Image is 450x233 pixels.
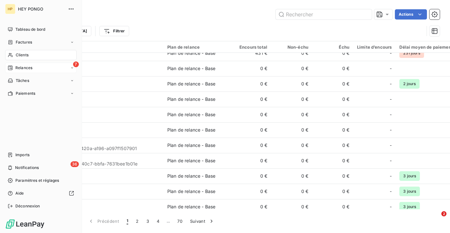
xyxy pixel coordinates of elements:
[230,153,271,168] td: 0 €
[390,157,392,164] span: -
[5,76,77,86] a: Tâches
[15,203,40,209] span: Déconnexion
[275,44,308,50] div: Non-échu
[167,65,215,72] div: Plan de relance - Base
[390,142,392,149] span: -
[390,81,392,87] span: -
[186,214,219,228] button: Suivant
[167,44,226,50] div: Plan de relance
[16,52,29,58] span: Clients
[271,76,312,92] td: 0 €
[163,216,173,226] span: …
[44,53,160,60] span: cli_8b93efb26b
[271,199,312,214] td: 0 €
[15,165,39,171] span: Notifications
[44,207,160,213] span: cli_b226877ff8
[271,184,312,199] td: 0 €
[271,92,312,107] td: 0 €
[230,168,271,184] td: 0 €
[173,214,186,228] button: 70
[18,6,64,12] span: HEY PONGO
[230,76,271,92] td: 0 €
[390,204,392,210] span: -
[230,61,271,76] td: 0 €
[123,214,132,228] button: 1
[428,211,444,227] iframe: Intercom live chat
[316,44,349,50] div: Échu
[16,39,32,45] span: Factures
[5,24,77,35] a: Tableau de bord
[312,76,353,92] td: 0 €
[167,50,215,56] div: Plan de relance - Base
[230,45,271,61] td: 431 €
[230,107,271,122] td: 0 €
[5,50,77,60] a: Clients
[16,78,29,84] span: Tâches
[271,61,312,76] td: 0 €
[271,153,312,168] td: 0 €
[441,211,446,216] span: 2
[390,111,392,118] span: -
[44,161,160,167] span: acd9a962-b555-40c7-bbfa-7631bee1b01e
[399,48,424,58] span: 231 jours
[230,138,271,153] td: 0 €
[390,65,392,72] span: -
[312,61,353,76] td: 0 €
[167,81,215,87] div: Plan de relance - Base
[5,175,77,186] a: Paramètres et réglages
[399,187,420,196] span: 3 jours
[230,122,271,138] td: 0 €
[167,96,215,102] div: Plan de relance - Base
[312,92,353,107] td: 0 €
[312,168,353,184] td: 0 €
[15,65,32,71] span: Relances
[230,199,271,214] td: 0 €
[71,161,79,167] span: 36
[399,171,420,181] span: 3 jours
[5,219,45,229] img: Logo LeanPay
[357,44,392,50] div: Limite d’encours
[44,191,160,198] span: cli_4fc0b8cbf8
[44,176,160,182] span: cli_39f6751bef
[271,168,312,184] td: 0 €
[312,199,353,214] td: 0 €
[143,214,153,228] button: 3
[312,138,353,153] td: 0 €
[167,157,215,164] div: Plan de relance - Base
[153,214,163,228] button: 4
[230,184,271,199] td: 0 €
[5,63,77,73] a: 7Relances
[44,130,160,136] span: cli_208a366dea
[127,218,128,224] span: 1
[44,99,160,106] span: cli_ba63889c2b
[167,142,215,149] div: Plan de relance - Base
[312,153,353,168] td: 0 €
[132,214,142,228] button: 2
[271,45,312,61] td: 0 €
[230,92,271,107] td: 0 €
[312,122,353,138] td: 0 €
[312,184,353,199] td: 0 €
[390,127,392,133] span: -
[15,27,45,32] span: Tableau de bord
[99,26,129,36] button: Filtrer
[15,178,59,183] span: Paramètres et réglages
[390,188,392,195] span: -
[5,150,77,160] a: Imports
[395,9,427,20] button: Actions
[84,214,123,228] button: Précédent
[390,50,392,56] span: -
[390,173,392,179] span: -
[167,111,215,118] div: Plan de relance - Base
[167,173,215,179] div: Plan de relance - Base
[167,127,215,133] div: Plan de relance - Base
[312,45,353,61] td: 0 €
[271,138,312,153] td: 0 €
[399,202,420,212] span: 3 jours
[390,96,392,102] span: -
[44,115,160,121] span: cli_df3871293f
[16,91,35,96] span: Paiements
[399,79,420,89] span: 2 jours
[5,4,15,14] div: HP
[15,152,29,158] span: Imports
